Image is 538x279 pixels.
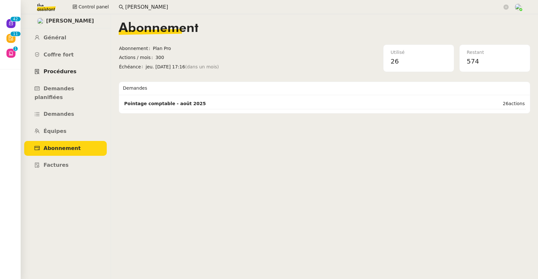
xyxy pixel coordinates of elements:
img: users%2FNTfmycKsCFdqp6LX6USf2FmuPJo2%2Favatar%2Fprofile-pic%20(1).png [515,4,522,11]
span: Échéance [119,63,146,71]
p: 2 [15,17,18,23]
p: 1 [14,46,17,52]
span: Actions / mois [119,54,155,61]
nz-badge-sup: 42 [10,17,20,21]
span: jeu. [DATE] 17:16 [146,63,284,71]
span: Demandes [44,111,74,117]
span: 300 [155,54,284,61]
strong: Pointage comptable - août 2025 [124,101,206,106]
button: Control panel [69,3,113,12]
a: Équipes [24,124,107,139]
span: Équipes [44,128,66,134]
a: Général [24,30,107,45]
a: Demandes [24,107,107,122]
a: Demandes planifiées [24,81,107,105]
span: Plan Pro [153,45,284,52]
a: Abonnement [24,141,107,156]
p: 1 [13,32,15,37]
div: Restant [467,49,523,56]
span: Général [44,35,66,41]
p: 4 [13,17,15,23]
span: Abonnement [119,45,153,52]
a: Procédures [24,64,107,79]
input: Rechercher [125,3,502,12]
span: Abonnement [44,145,81,151]
span: Demandes planifiées [35,85,74,100]
img: users%2FABbKNE6cqURruDjcsiPjnOKQJp72%2Favatar%2F553dd27b-fe40-476d-bebb-74bc1599d59c [37,18,44,25]
span: Control panel [78,3,109,11]
span: Procédures [44,68,76,75]
span: (dans un mois) [185,63,219,71]
a: Coffre fort [24,47,107,63]
nz-badge-sup: 11 [10,32,20,36]
span: 26 [391,57,399,65]
span: Factures [44,162,69,168]
span: Coffre fort [44,52,74,58]
span: 574 [467,57,479,65]
td: 26 [435,99,526,109]
span: actions [509,101,525,106]
div: Utilisé [391,49,447,56]
div: Demandes [123,82,526,95]
span: [PERSON_NAME] [46,17,94,25]
nz-badge-sup: 1 [13,46,18,51]
span: Abonnement [119,22,198,35]
p: 1 [15,32,18,37]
